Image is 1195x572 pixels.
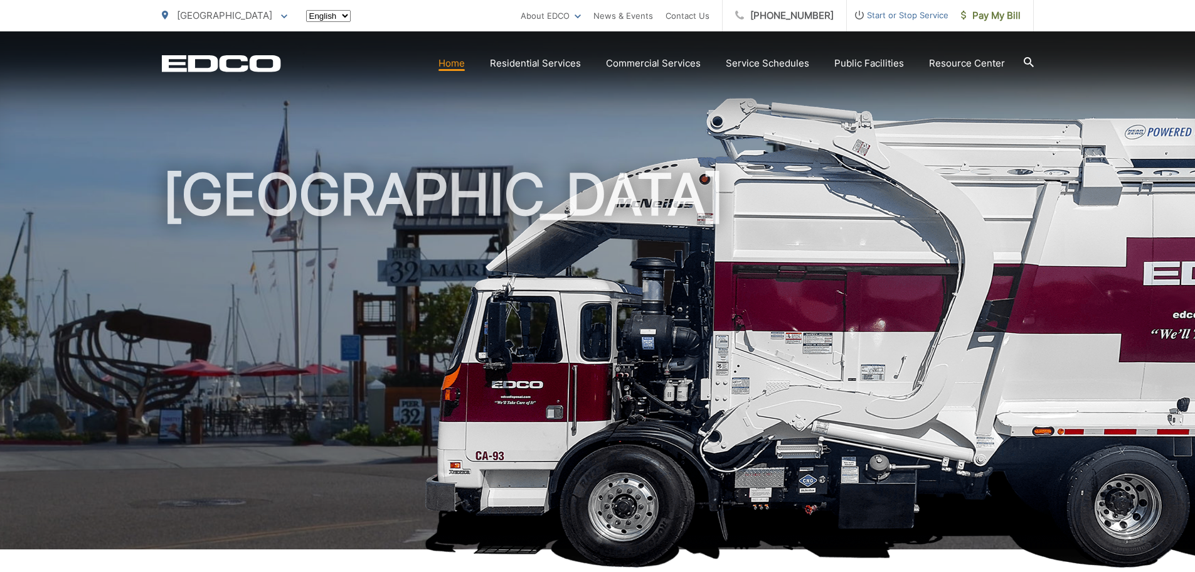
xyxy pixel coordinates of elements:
[438,56,465,71] a: Home
[834,56,904,71] a: Public Facilities
[162,55,281,72] a: EDCD logo. Return to the homepage.
[521,8,581,23] a: About EDCO
[490,56,581,71] a: Residential Services
[162,163,1034,561] h1: [GEOGRAPHIC_DATA]
[726,56,809,71] a: Service Schedules
[606,56,701,71] a: Commercial Services
[929,56,1005,71] a: Resource Center
[666,8,709,23] a: Contact Us
[306,10,351,22] select: Select a language
[593,8,653,23] a: News & Events
[177,9,272,21] span: [GEOGRAPHIC_DATA]
[961,8,1021,23] span: Pay My Bill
